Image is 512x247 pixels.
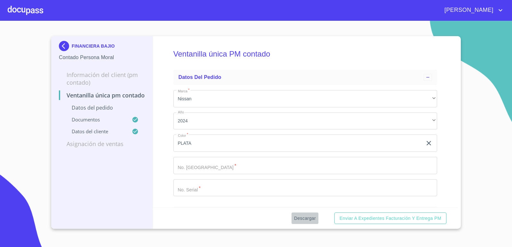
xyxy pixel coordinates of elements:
p: FINANCIERA BAJIO [72,43,115,49]
p: Datos del pedido [59,104,145,111]
h5: Ventanilla única PM contado [173,41,437,67]
p: Datos del cliente [59,128,132,135]
span: [PERSON_NAME] [440,5,497,15]
div: Nissan [173,90,437,107]
button: account of current user [440,5,504,15]
span: Enviar a Expedientes Facturación y Entrega PM [340,214,441,222]
button: Descargar [292,212,318,224]
p: Documentos [59,116,132,123]
p: Información del Client (PM contado) [59,71,145,86]
div: Datos del pedido [173,70,437,85]
button: Enviar a Expedientes Facturación y Entrega PM [334,212,446,224]
p: Contado Persona Moral [59,54,145,61]
img: Docupass spot blue [59,41,72,51]
p: Asignación de Ventas [59,140,145,148]
div: 2024 [173,112,437,130]
p: Ventanilla única PM contado [59,91,145,99]
span: Descargar [294,214,316,222]
span: Datos del pedido [179,74,221,80]
button: clear input [425,139,433,147]
div: FINANCIERA BAJIO [59,41,145,54]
